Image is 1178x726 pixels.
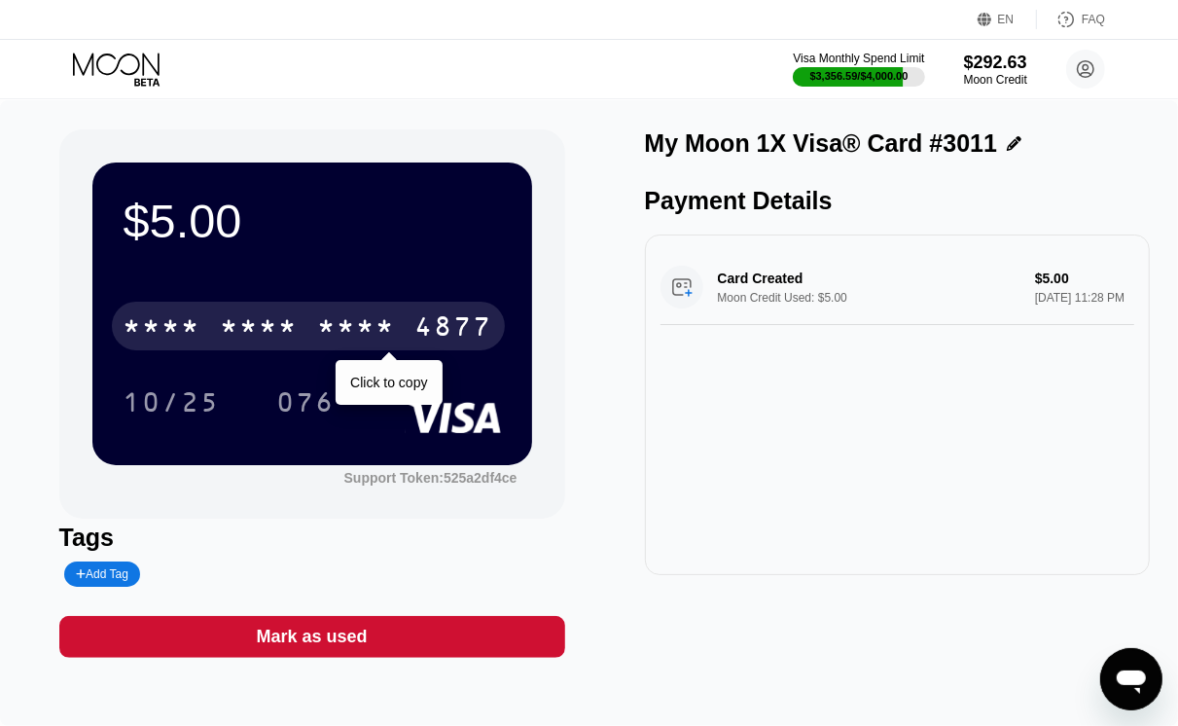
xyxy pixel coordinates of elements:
div: $3,356.59 / $4,000.00 [810,70,909,82]
div: $5.00 [124,194,501,248]
div: FAQ [1037,10,1105,29]
div: Visa Monthly Spend Limit$3,356.59/$4,000.00 [793,52,924,87]
div: Payment Details [645,187,1151,215]
div: Mark as used [256,626,367,648]
div: Moon Credit [964,73,1027,87]
div: 076 [277,389,336,420]
div: 4877 [415,313,493,345]
div: My Moon 1X Visa® Card #3011 [645,129,998,158]
div: Add Tag [76,567,128,581]
div: $292.63Moon Credit [964,53,1027,87]
div: Tags [59,524,565,552]
div: Support Token:525a2df4ce [344,470,518,486]
div: Add Tag [64,562,140,587]
div: FAQ [1082,13,1105,26]
div: Support Token: 525a2df4ce [344,470,518,486]
div: 10/25 [109,378,235,426]
div: Click to copy [350,375,427,390]
div: EN [978,10,1037,29]
div: Mark as used [59,616,565,658]
iframe: Button to launch messaging window [1100,648,1162,710]
div: 076 [263,378,350,426]
div: 10/25 [124,389,221,420]
div: Visa Monthly Spend Limit [793,52,924,65]
div: EN [998,13,1015,26]
div: $292.63 [964,53,1027,73]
